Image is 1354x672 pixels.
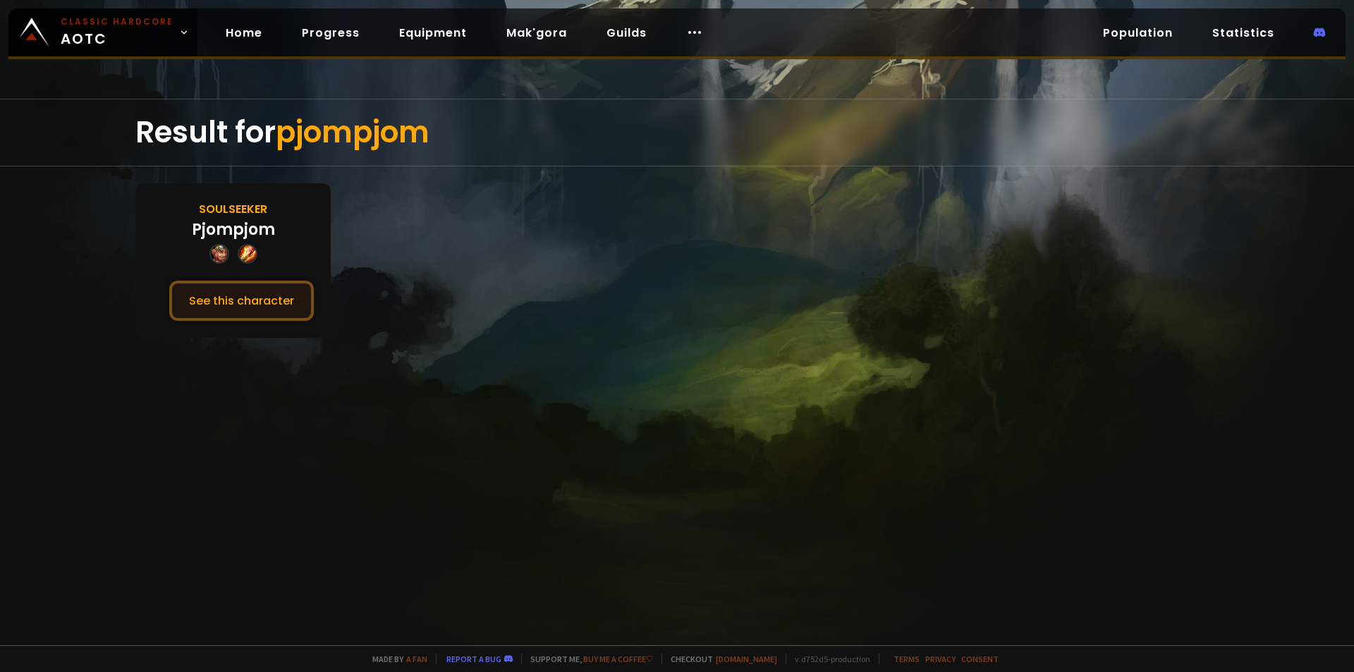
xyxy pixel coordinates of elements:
a: Buy me a coffee [583,654,653,664]
a: Report a bug [446,654,501,664]
a: Consent [961,654,999,664]
span: pjompjom [276,111,429,153]
div: Result for [135,99,1219,166]
button: See this character [169,281,314,321]
span: Made by [364,654,427,664]
a: Mak'gora [495,18,578,47]
div: Soulseeker [199,200,267,218]
a: a fan [406,654,427,664]
small: Classic Hardcore [61,16,173,28]
a: Terms [893,654,920,664]
a: Progress [291,18,371,47]
a: Statistics [1201,18,1286,47]
a: Population [1092,18,1184,47]
div: Pjompjom [192,218,275,241]
a: Equipment [388,18,478,47]
span: v. d752d5 - production [786,654,870,664]
a: [DOMAIN_NAME] [716,654,777,664]
span: Support me, [521,654,653,664]
a: Classic HardcoreAOTC [8,8,197,56]
a: Guilds [595,18,658,47]
span: AOTC [61,16,173,49]
a: Home [214,18,274,47]
a: Privacy [925,654,956,664]
span: Checkout [661,654,777,664]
